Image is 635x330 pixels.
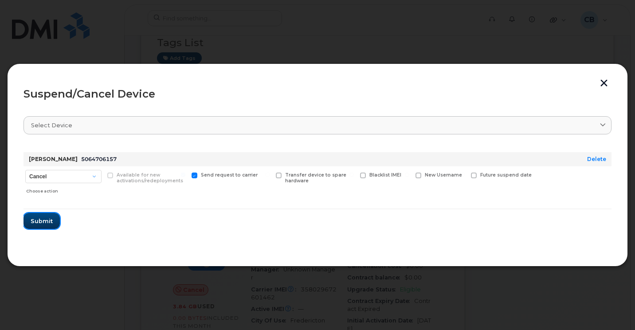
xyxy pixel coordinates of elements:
input: Send request to carrier [181,173,185,177]
input: New Username [405,173,409,177]
span: Blacklist IMEI [369,172,401,178]
input: Transfer device to spare hardware [265,173,270,177]
span: New Username [425,172,462,178]
input: Blacklist IMEI [349,173,354,177]
a: Delete [587,156,606,162]
div: Suspend/Cancel Device [24,89,611,99]
span: Future suspend date [480,172,532,178]
span: Transfer device to spare hardware [285,172,346,184]
span: Available for new activations/redeployments [117,172,183,184]
input: Future suspend date [460,173,465,177]
span: Send request to carrier [201,172,258,178]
